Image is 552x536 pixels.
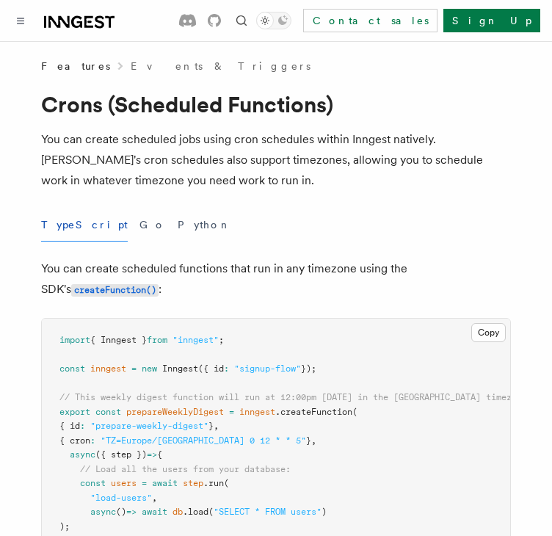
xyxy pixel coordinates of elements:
h1: Crons (Scheduled Functions) [41,91,511,117]
span: => [126,507,137,517]
button: Toggle dark mode [256,12,291,29]
span: // Load all the users from your database: [80,464,291,474]
span: ({ step }) [95,449,147,460]
span: , [311,435,316,446]
span: users [111,478,137,488]
span: , [152,493,157,503]
span: { Inngest } [90,335,147,345]
span: const [95,407,121,417]
span: .load [183,507,208,517]
p: You can create scheduled jobs using cron schedules within Inngest natively. [PERSON_NAME]'s cron ... [41,129,511,191]
span: ( [352,407,357,417]
span: { [157,449,162,460]
span: "TZ=Europe/[GEOGRAPHIC_DATA] 0 12 * * 5" [101,435,306,446]
a: Sign Up [443,9,540,32]
span: inngest [90,363,126,374]
span: const [59,363,85,374]
span: ) [322,507,327,517]
span: "signup-flow" [234,363,301,374]
span: ( [224,478,229,488]
button: Toggle navigation [12,12,29,29]
span: } [208,421,214,431]
span: = [142,478,147,488]
span: "SELECT * FROM users" [214,507,322,517]
span: prepareWeeklyDigest [126,407,224,417]
span: .run [203,478,224,488]
span: () [116,507,126,517]
span: : [80,421,85,431]
span: from [147,335,167,345]
span: => [147,449,157,460]
span: = [229,407,234,417]
span: await [142,507,167,517]
button: Copy [471,323,506,342]
span: Features [41,59,110,73]
button: Find something... [233,12,250,29]
button: Python [178,209,231,242]
span: : [224,363,229,374]
button: Go [139,209,166,242]
span: ( [208,507,214,517]
a: Contact sales [303,9,437,32]
span: }); [301,363,316,374]
span: : [90,435,95,446]
span: } [306,435,311,446]
a: Events & Triggers [131,59,310,73]
span: import [59,335,90,345]
code: createFunction() [71,284,159,297]
span: step [183,478,203,488]
span: ; [219,335,224,345]
span: export [59,407,90,417]
span: async [70,449,95,460]
span: = [131,363,137,374]
span: "inngest" [172,335,219,345]
span: { cron [59,435,90,446]
span: , [214,421,219,431]
span: async [90,507,116,517]
span: .createFunction [275,407,352,417]
span: db [172,507,183,517]
button: TypeScript [41,209,128,242]
span: ({ id [198,363,224,374]
span: await [152,478,178,488]
span: new [142,363,157,374]
p: You can create scheduled functions that run in any timezone using the SDK's : [41,258,511,300]
span: inngest [239,407,275,417]
span: "prepare-weekly-digest" [90,421,208,431]
span: "load-users" [90,493,152,503]
span: // This weekly digest function will run at 12:00pm [DATE] in the [GEOGRAPHIC_DATA] timezone [59,392,527,402]
span: Inngest [162,363,198,374]
span: { id [59,421,80,431]
a: createFunction() [71,282,159,296]
span: const [80,478,106,488]
span: ); [59,521,70,532]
